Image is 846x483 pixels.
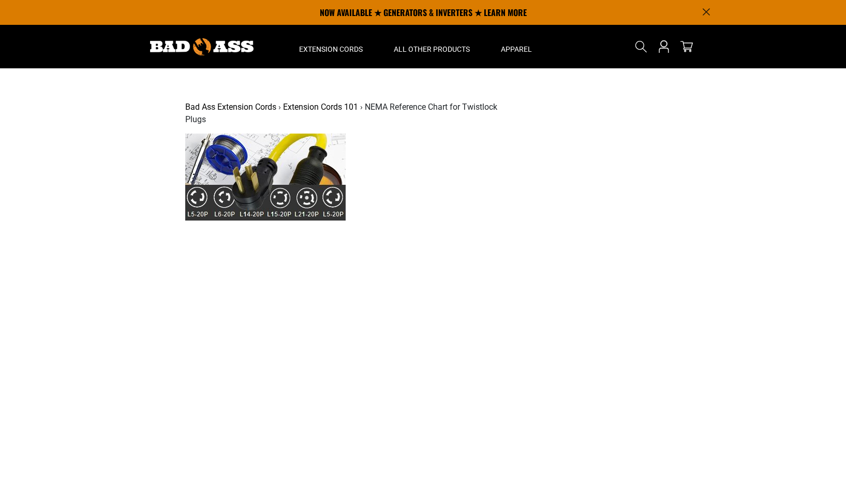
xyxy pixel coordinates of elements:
span: Apparel [501,45,532,54]
span: › [360,102,363,112]
span: › [278,102,281,112]
summary: Search [633,38,649,55]
img: NEMA Reference Chart for Twistlock Plugs [185,134,346,221]
img: Bad Ass Extension Cords [150,38,254,55]
span: Extension Cords [299,45,363,54]
summary: All Other Products [378,25,485,68]
nav: breadcrumbs [185,101,502,126]
a: Bad Ass Extension Cords [185,102,276,112]
span: All Other Products [394,45,470,54]
summary: Extension Cords [284,25,378,68]
span: NEMA Reference Chart for Twistlock Plugs [185,102,497,124]
a: Extension Cords 101 [283,102,358,112]
summary: Apparel [485,25,547,68]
